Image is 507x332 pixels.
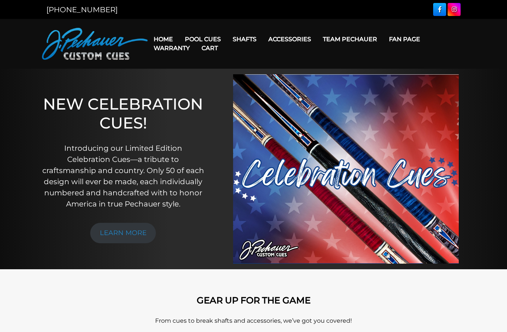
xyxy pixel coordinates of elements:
[179,30,227,49] a: Pool Cues
[90,223,156,243] a: LEARN MORE
[46,5,118,14] a: [PHONE_NUMBER]
[196,39,224,58] a: Cart
[42,143,204,209] p: Introducing our Limited Edition Celebration Cues—a tribute to craftsmanship and country. Only 50 ...
[42,95,204,132] h1: NEW CELEBRATION CUES!
[262,30,317,49] a: Accessories
[197,295,311,306] strong: GEAR UP FOR THE GAME
[383,30,426,49] a: Fan Page
[148,30,179,49] a: Home
[148,39,196,58] a: Warranty
[317,30,383,49] a: Team Pechauer
[42,316,465,325] p: From cues to break shafts and accessories, we’ve got you covered!
[42,28,148,60] img: Pechauer Custom Cues
[227,30,262,49] a: Shafts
